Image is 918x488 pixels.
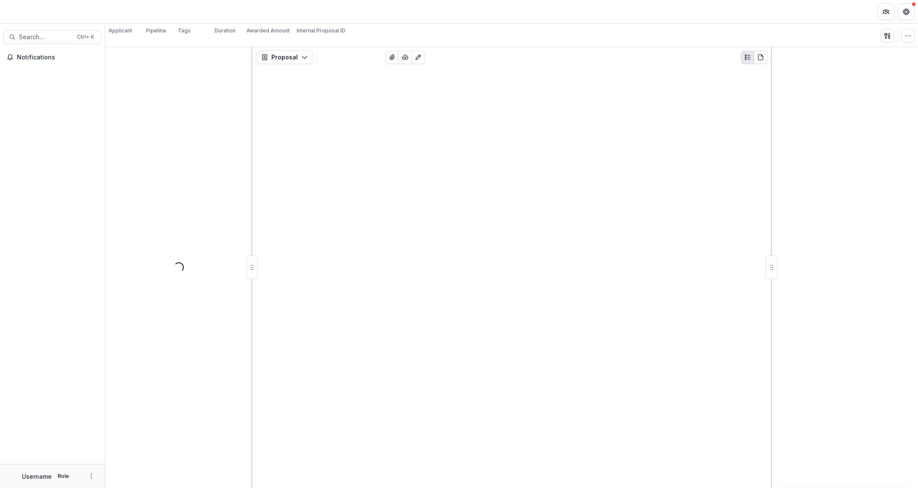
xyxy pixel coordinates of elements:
[741,51,754,64] button: Plaintext view
[256,51,313,64] button: Proposal
[19,34,72,41] span: Search...
[247,27,290,35] p: Awarded Amount
[22,472,52,481] p: Username
[17,54,98,61] span: Notifications
[178,27,191,35] p: Tags
[109,27,132,35] p: Applicant
[146,27,166,35] p: Pipeline
[385,51,399,64] button: View Attached Files
[3,30,101,44] button: Search...
[878,3,894,20] button: Partners
[86,471,96,481] button: More
[898,3,915,20] button: Get Help
[411,51,425,64] button: Edit as form
[215,27,236,35] p: Duration
[754,51,767,64] button: PDF view
[75,32,96,42] div: Ctrl + K
[3,51,101,64] button: Notifications
[297,27,345,35] p: Internal Proposal ID
[55,472,72,480] p: Role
